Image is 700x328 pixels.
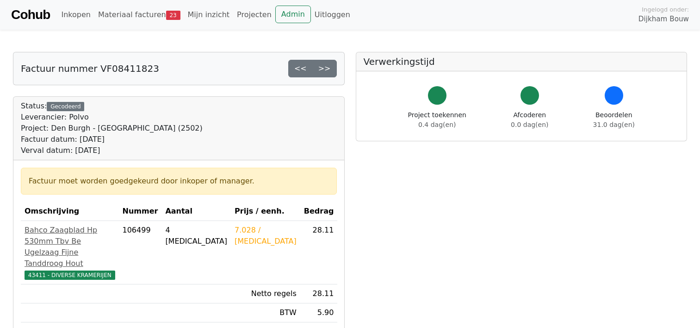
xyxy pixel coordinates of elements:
td: BTW [231,303,300,322]
span: 31.0 dag(en) [593,121,635,128]
div: 4 [MEDICAL_DATA] [165,225,227,247]
td: 28.11 [300,221,338,284]
div: Project toekennen [408,110,466,130]
td: 28.11 [300,284,338,303]
a: Admin [275,6,311,23]
td: 5.90 [300,303,338,322]
div: Afcoderen [511,110,548,130]
div: Beoordelen [593,110,635,130]
span: Dijkham Bouw [638,14,689,25]
span: Ingelogd onder: [642,5,689,14]
a: Bahco Zaagblad Hp 530mm Tbv Be Ugelzaag Fijne Tanddroog Hout43411 - DIVERSE KRAMERIJEN [25,225,115,280]
span: 0.0 dag(en) [511,121,548,128]
th: Nummer [119,202,162,221]
div: Verval datum: [DATE] [21,145,203,156]
div: Factuur datum: [DATE] [21,134,203,145]
h5: Factuur nummer VF08411823 [21,63,159,74]
th: Prijs / eenh. [231,202,300,221]
a: Projecten [233,6,275,24]
a: Mijn inzicht [184,6,234,24]
a: Materiaal facturen23 [94,6,184,24]
h5: Verwerkingstijd [364,56,680,67]
td: 106499 [119,221,162,284]
td: Netto regels [231,284,300,303]
th: Aantal [161,202,231,221]
a: Inkopen [57,6,94,24]
a: >> [312,60,337,77]
div: 7.028 / [MEDICAL_DATA] [235,225,297,247]
span: 43411 - DIVERSE KRAMERIJEN [25,271,115,280]
th: Bedrag [300,202,338,221]
div: Status: [21,101,203,156]
div: Bahco Zaagblad Hp 530mm Tbv Be Ugelzaag Fijne Tanddroog Hout [25,225,115,269]
div: Factuur moet worden goedgekeurd door inkoper of manager. [29,176,329,187]
div: Leverancier: Polvo [21,112,203,123]
span: 0.4 dag(en) [418,121,456,128]
div: Project: Den Burgh - [GEOGRAPHIC_DATA] (2502) [21,123,203,134]
a: Uitloggen [311,6,354,24]
span: 23 [166,11,180,20]
div: Gecodeerd [47,102,84,111]
th: Omschrijving [21,202,119,221]
a: Cohub [11,4,50,26]
a: << [288,60,313,77]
